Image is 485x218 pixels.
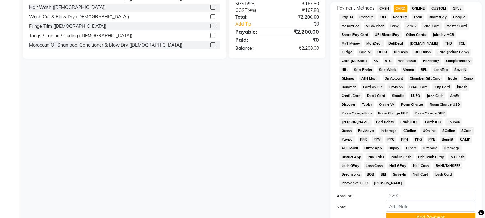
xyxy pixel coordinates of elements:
span: UPI BharatPay [373,31,402,38]
input: Add Note [386,202,475,212]
span: Card M [357,49,373,56]
span: SaveIN [452,66,469,73]
span: Nail GPay [387,162,408,169]
span: PPG [413,136,424,143]
div: Moroccan Oil Shampoo, Conditioner & Blow Dry ([DEMOGRAPHIC_DATA]) [29,42,182,49]
div: Tongs / Ironing / Curling ([DEMOGRAPHIC_DATA]) [29,32,132,39]
span: bKash [455,83,469,91]
span: Cheque [451,14,468,21]
span: PayMaya [356,127,376,135]
span: Trade [445,75,459,82]
span: LUZO [409,92,422,100]
span: Card on File [361,83,385,91]
span: BFL [418,66,429,73]
span: Room Charge EGP [376,110,410,117]
label: Amount: [332,193,381,199]
span: Loan [412,14,424,21]
label: Note: [332,204,381,210]
span: UPI [378,14,388,21]
span: Card (Indian Bank) [435,49,471,56]
span: BharatPay Card [339,31,370,38]
div: ₹2,200.00 [277,28,324,36]
span: Pine Labs [366,153,386,161]
div: ₹0 [285,21,324,27]
span: MosamBee [339,22,361,30]
span: Innovative TELR [339,180,370,187]
span: CARD [394,5,407,12]
span: PPR [358,136,369,143]
span: Coupon [445,118,462,126]
div: ₹167.80 [277,7,324,14]
span: CUSTOM [429,5,448,12]
div: ( ) [230,7,277,14]
span: Nail Card [410,171,430,178]
span: Card (DL Bank) [339,57,369,65]
span: RS [372,57,380,65]
span: SBI [379,171,388,178]
span: NearBuy [391,14,409,21]
span: Bad Debts [374,118,396,126]
div: ₹167.80 [277,0,324,7]
span: 9% [248,8,255,13]
span: Spa Finder [352,66,374,73]
span: PPE [427,136,437,143]
div: ₹2,200.00 [277,45,324,52]
span: Envision [387,83,405,91]
span: Credit Card [339,92,363,100]
span: Donation [339,83,358,91]
span: Tabby [360,101,374,108]
span: Lash GPay [339,162,361,169]
span: Debit Card [365,92,387,100]
div: Paid: [230,36,277,44]
span: Save-In [391,171,408,178]
span: Instamojo [379,127,399,135]
div: ( ) [230,0,277,7]
span: NT Cash [448,153,466,161]
span: Lash Card [433,171,454,178]
span: District App [339,153,363,161]
span: CGST [235,7,247,13]
span: Complimentary [444,57,473,65]
span: Nail Cash [411,162,431,169]
span: Card: IDFC [398,118,420,126]
div: Balance : [230,45,277,52]
span: Jazz Cash [425,92,445,100]
span: BOB [365,171,376,178]
span: Dittor App [363,145,384,152]
span: DefiDeal [386,40,405,47]
span: MI Voucher [364,22,386,30]
span: [PERSON_NAME] [372,180,405,187]
span: THD [443,40,454,47]
span: Juice by MCB [431,31,456,38]
span: Visa Card [421,22,442,30]
span: Spa Week [377,66,398,73]
span: ONLINE [410,5,427,12]
span: Paypal [339,136,355,143]
span: Comp [461,75,475,82]
span: [PERSON_NAME] [339,118,372,126]
span: Room Charge USD [427,101,462,108]
span: CEdge [339,49,354,56]
span: UPI M [375,49,389,56]
span: Diners [404,145,419,152]
span: Room Charge [399,101,425,108]
span: SCard [459,127,474,135]
span: ATH Movil [359,75,380,82]
span: MariDeal [364,40,384,47]
span: Room Charge GBP [413,110,447,117]
span: Venmo [401,66,416,73]
span: Wellnessta [396,57,418,65]
span: Lash Cash [364,162,385,169]
span: Card: IOB [423,118,443,126]
span: GMoney [339,75,357,82]
div: ₹0 [277,36,324,44]
span: City Card [432,83,452,91]
span: ATH Movil [339,145,360,152]
span: Master Card [444,22,469,30]
span: BharatPay [427,14,448,21]
input: Amount [386,191,475,201]
span: Payment Methods [337,5,374,12]
span: PayTM [339,14,355,21]
span: Chamber Gift Card [408,75,443,82]
span: Shoutlo [390,92,406,100]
